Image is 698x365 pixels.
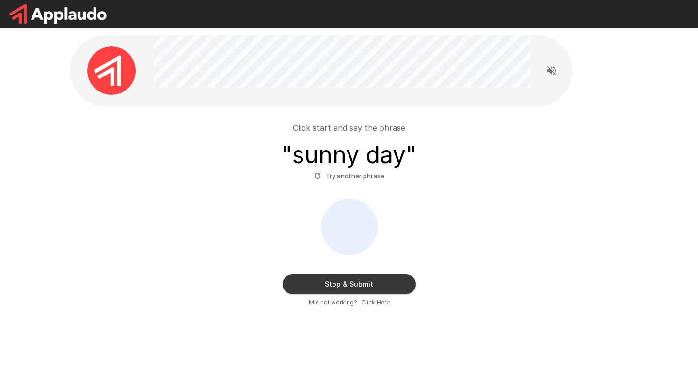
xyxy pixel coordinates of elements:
button: Stop & Submit [283,274,416,294]
span: Mic not working? [309,298,357,307]
u: Click Here [361,299,390,306]
button: Try another phrase [312,168,387,183]
img: applaudo_avatar.png [87,46,136,95]
h3: " sunny day " [282,141,416,168]
p: Click start and say the phrase [293,122,405,134]
button: Read questions aloud [542,61,561,80]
